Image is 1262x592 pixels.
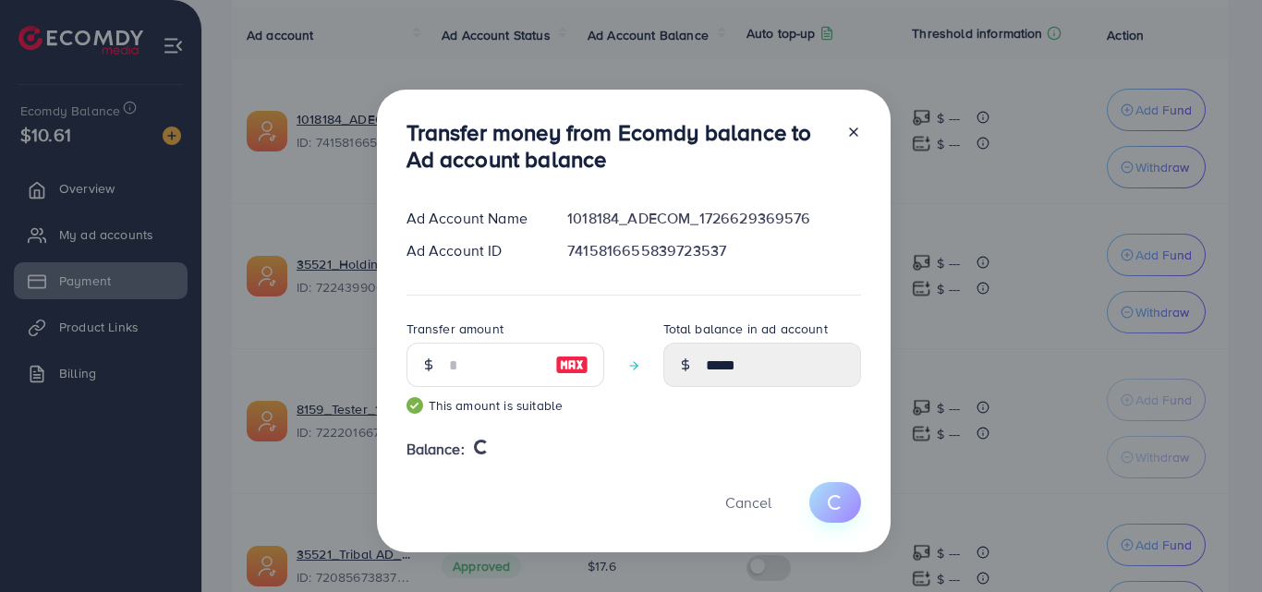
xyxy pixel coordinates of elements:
div: 7415816655839723537 [552,240,875,261]
img: guide [407,397,423,414]
label: Transfer amount [407,320,504,338]
div: Ad Account Name [392,208,553,229]
span: Cancel [725,492,771,513]
span: Balance: [407,439,465,460]
img: image [555,354,589,376]
div: 1018184_ADECOM_1726629369576 [552,208,875,229]
div: Ad Account ID [392,240,553,261]
label: Total balance in ad account [663,320,828,338]
iframe: Chat [1183,509,1248,578]
button: Cancel [702,482,795,522]
h3: Transfer money from Ecomdy balance to Ad account balance [407,119,831,173]
small: This amount is suitable [407,396,604,415]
